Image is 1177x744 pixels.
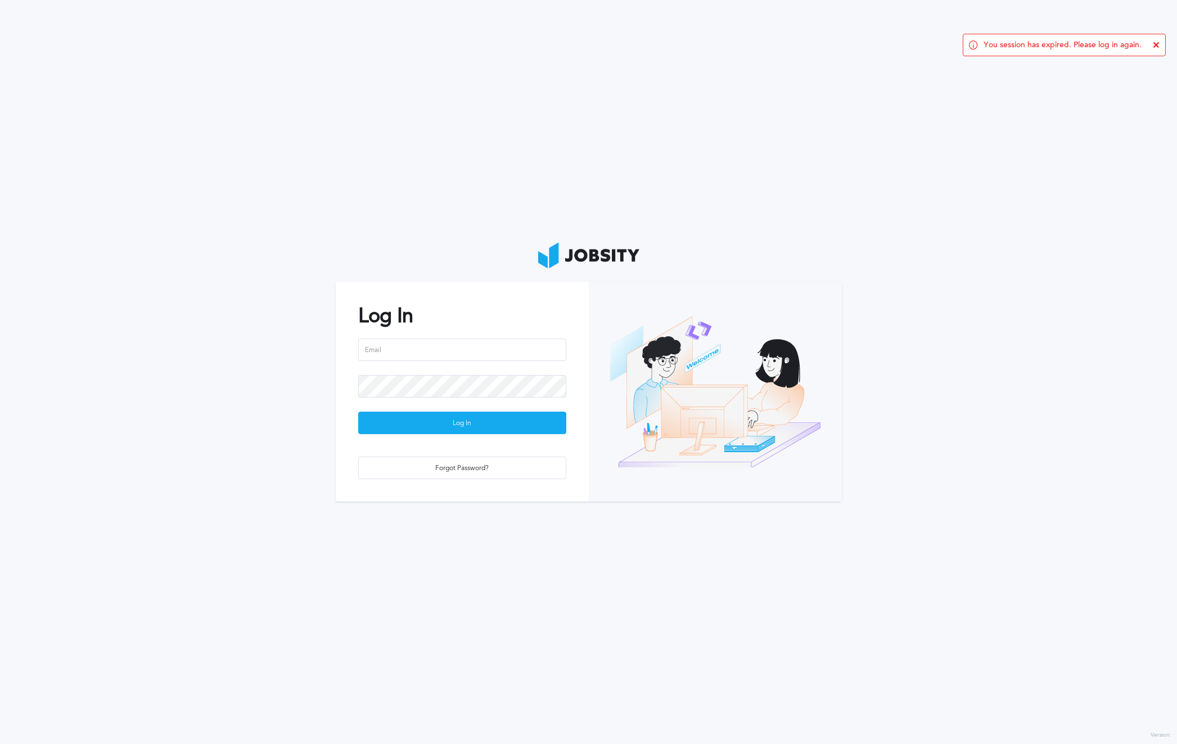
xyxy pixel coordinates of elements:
button: Forgot Password? [358,457,566,479]
div: Log In [359,412,566,435]
span: You session has expired. Please log in again. [984,40,1142,49]
input: Email [358,339,566,361]
h2: Log In [358,304,566,327]
div: Forgot Password? [359,457,566,480]
label: Version: [1151,732,1171,739]
button: Log In [358,412,566,434]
